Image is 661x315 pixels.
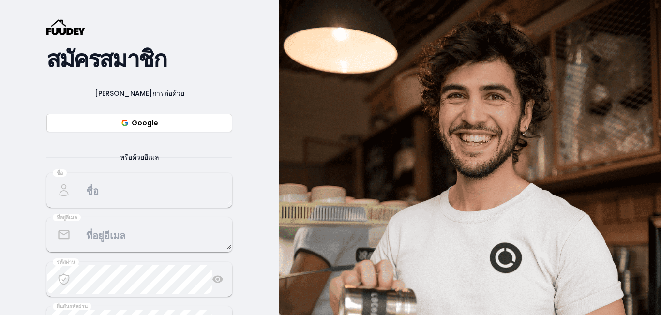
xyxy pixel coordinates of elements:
[83,88,196,99] span: [PERSON_NAME]การต่อด้วย
[53,303,91,311] div: ยืนยันรหัสผ่าน
[46,19,85,35] svg: {/* Added fill="currentColor" here */} {/* This rectangle defines the background. Its explicit fi...
[53,258,79,266] div: รหัสผ่าน
[46,114,232,132] button: Google
[46,51,232,68] h2: สมัครสมาชิก
[53,169,67,177] div: ชื่อ
[108,151,171,163] span: หรือด้วยอีเมล
[53,214,81,222] div: ที่อยู่อีเมล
